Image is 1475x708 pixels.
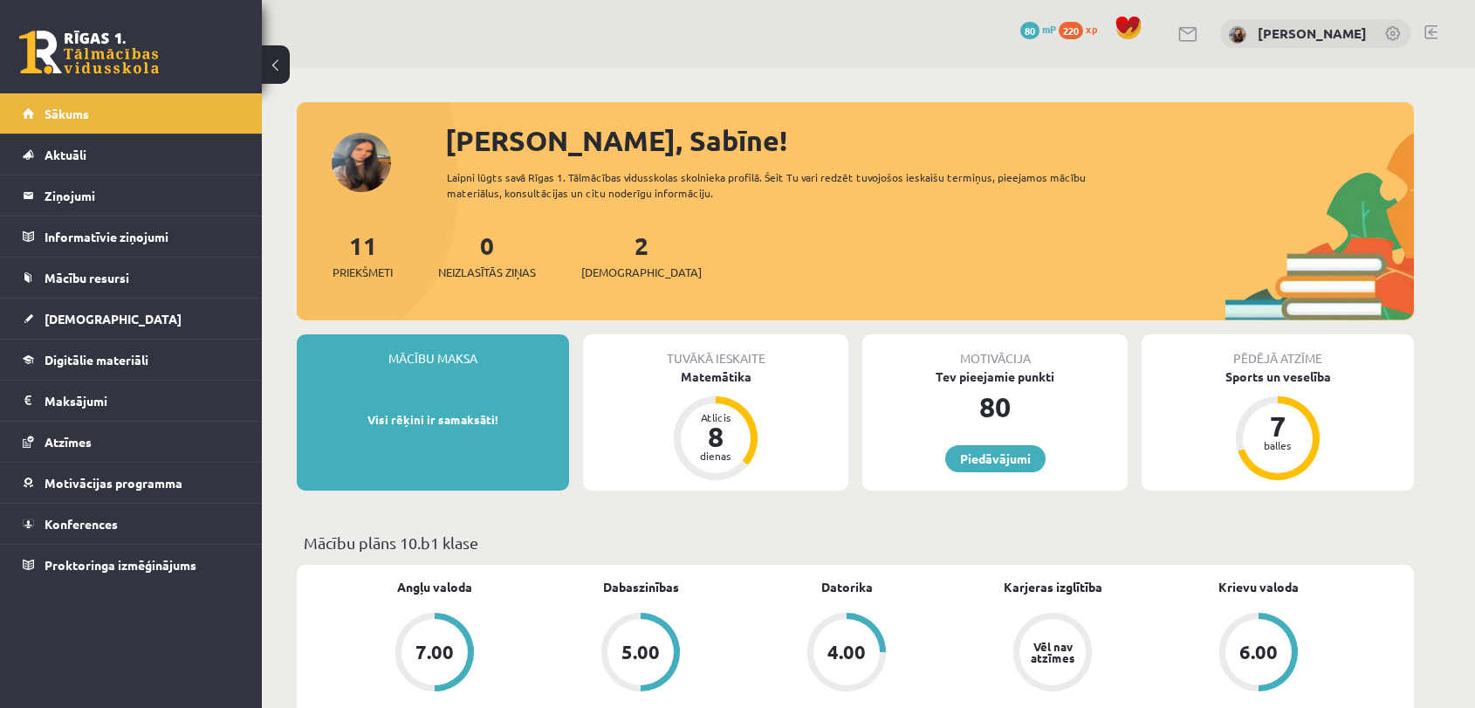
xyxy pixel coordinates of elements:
[45,381,240,421] legend: Maksājumi
[397,578,472,596] a: Angļu valoda
[1252,412,1304,440] div: 7
[23,175,240,216] a: Ziņojumi
[23,299,240,339] a: [DEMOGRAPHIC_DATA]
[950,613,1156,695] a: Vēl nav atzīmes
[438,230,536,281] a: 0Neizlasītās ziņas
[333,264,393,281] span: Priekšmeti
[1156,613,1362,695] a: 6.00
[23,134,240,175] a: Aktuāli
[1059,22,1083,39] span: 220
[447,169,1117,201] div: Laipni lūgts savā Rīgas 1. Tālmācības vidusskolas skolnieka profilā. Šeit Tu vari redzēt tuvojošo...
[1239,643,1278,662] div: 6.00
[1059,22,1106,36] a: 220 xp
[45,217,240,257] legend: Informatīvie ziņojumi
[1142,368,1414,483] a: Sports un veselība 7 balles
[297,334,569,368] div: Mācību maksa
[445,120,1414,162] div: [PERSON_NAME], Sabīne!
[581,264,702,281] span: [DEMOGRAPHIC_DATA]
[45,270,129,285] span: Mācību resursi
[1252,440,1304,450] div: balles
[583,334,848,368] div: Tuvākā ieskaite
[23,217,240,257] a: Informatīvie ziņojumi
[1229,26,1246,44] img: Sabīne Eiklone
[1086,22,1097,36] span: xp
[689,412,742,423] div: Atlicis
[23,463,240,503] a: Motivācijas programma
[862,334,1128,368] div: Motivācija
[583,368,848,483] a: Matemātika Atlicis 8 dienas
[45,147,86,162] span: Aktuāli
[19,31,159,74] a: Rīgas 1. Tālmācības vidusskola
[23,422,240,462] a: Atzīmes
[1004,578,1102,596] a: Karjeras izglītība
[305,411,560,429] p: Visi rēķini ir samaksāti!
[23,381,240,421] a: Maksājumi
[1020,22,1039,39] span: 80
[1142,334,1414,368] div: Pēdējā atzīme
[45,475,182,491] span: Motivācijas programma
[1258,24,1367,42] a: [PERSON_NAME]
[23,545,240,585] a: Proktoringa izmēģinājums
[1028,641,1077,663] div: Vēl nav atzīmes
[583,368,848,386] div: Matemātika
[45,311,182,327] span: [DEMOGRAPHIC_DATA]
[23,258,240,298] a: Mācību resursi
[821,578,873,596] a: Datorika
[538,613,744,695] a: 5.00
[304,531,1407,554] p: Mācību plāns 10.b1 klase
[945,445,1046,472] a: Piedāvājumi
[689,423,742,450] div: 8
[45,352,148,368] span: Digitālie materiāli
[45,557,196,573] span: Proktoringa izmēģinājums
[1020,22,1056,36] a: 80 mP
[45,106,89,121] span: Sākums
[1142,368,1414,386] div: Sports un veselība
[603,578,679,596] a: Dabaszinības
[689,450,742,461] div: dienas
[621,643,660,662] div: 5.00
[23,504,240,544] a: Konferences
[1042,22,1056,36] span: mP
[862,386,1128,428] div: 80
[438,264,536,281] span: Neizlasītās ziņas
[333,230,393,281] a: 11Priekšmeti
[45,175,240,216] legend: Ziņojumi
[744,613,950,695] a: 4.00
[23,340,240,380] a: Digitālie materiāli
[581,230,702,281] a: 2[DEMOGRAPHIC_DATA]
[45,516,118,532] span: Konferences
[862,368,1128,386] div: Tev pieejamie punkti
[45,434,92,450] span: Atzīmes
[827,643,866,662] div: 4.00
[332,613,538,695] a: 7.00
[1218,578,1299,596] a: Krievu valoda
[415,643,454,662] div: 7.00
[23,93,240,134] a: Sākums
